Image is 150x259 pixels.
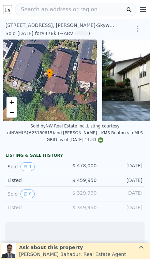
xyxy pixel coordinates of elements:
span: − [10,108,14,117]
div: (~ARV ) [56,30,90,37]
div: Sold [7,189,51,198]
img: Siddhant Bahadur [1,243,16,258]
div: Listing courtesy of NWMLS (#25180615) and [PERSON_NAME] - KMS Renton via MLS GRID as of [DATE] 11:33 [7,124,143,142]
div: LISTING & SALE HISTORY [5,153,145,159]
a: Zoom in [6,97,17,107]
img: NWMLS Logo [98,137,103,143]
div: [DATE] [99,177,142,184]
img: Lotside [3,5,12,14]
span: $ 329,990 [72,190,96,196]
a: Zoom out [6,107,17,118]
button: View historical data [20,162,35,171]
div: [PERSON_NAME] Bahadur , Real Estate Agent [19,251,126,258]
div: Listed [7,204,51,211]
div: [DATE] [99,189,142,198]
div: [STREET_ADDRESS] , [PERSON_NAME]-Skyway , WA 98178 [5,22,116,29]
div: [DATE] [99,204,142,211]
span: Search an address or region [15,5,97,14]
button: View historical data [20,189,35,198]
div: • [46,68,53,80]
div: [DATE] [99,162,142,171]
div: Sold [7,162,51,171]
div: Ask about this property [19,244,126,251]
span: + [10,98,14,106]
div: Sold [DATE] for $478k [5,30,56,37]
span: $ 478,000 [72,163,96,168]
div: Sold by NW Real Estate Inc. . [30,124,87,128]
button: Show Options [131,22,145,35]
span: $ 459,950 [72,178,96,183]
div: Listed [7,177,51,184]
span: • [46,70,53,76]
span: $ 349,950 [72,205,96,210]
